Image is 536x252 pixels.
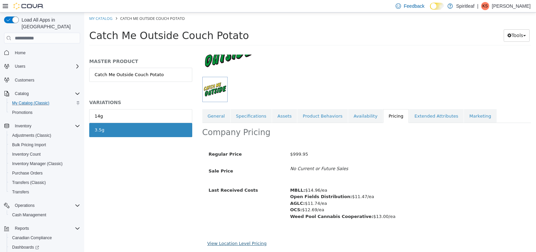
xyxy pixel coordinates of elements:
[15,203,35,208] span: Operations
[123,228,182,233] a: View Location Level Pricing
[12,133,51,138] span: Adjustments (Classic)
[12,122,34,130] button: Inventory
[9,243,80,251] span: Dashboards
[404,3,424,9] span: Feedback
[7,233,83,243] button: Canadian Compliance
[9,179,48,187] a: Transfers (Classic)
[118,115,187,125] h2: Company Pricing
[477,2,478,10] p: |
[146,97,188,111] a: Specifications
[12,201,80,210] span: Operations
[188,97,213,111] a: Assets
[12,62,80,70] span: Users
[12,212,46,218] span: Cash Management
[206,175,243,180] span: $14.96/ea
[9,108,35,117] a: Promotions
[9,169,45,177] a: Purchase Orders
[12,224,32,232] button: Reports
[206,188,243,193] span: $11.74/ea
[12,76,80,84] span: Customers
[15,226,29,231] span: Reports
[12,142,46,148] span: Bulk Pricing Import
[36,3,101,8] span: Catch Me Outside Couch Potato
[7,98,83,108] button: My Catalog (Classic)
[206,175,221,180] b: MBLL:
[1,201,83,210] button: Operations
[206,182,268,187] b: Open Fields Distribution:
[1,89,83,98] button: Catalog
[9,160,80,168] span: Inventory Manager (Classic)
[9,141,49,149] a: Bulk Pricing Import
[206,139,224,144] span: $999.95
[206,195,240,200] span: $12.69/ea
[12,122,80,130] span: Inventory
[482,2,488,10] span: KS
[9,234,55,242] a: Canadian Compliance
[9,99,52,107] a: My Catalog (Classic)
[492,2,531,10] p: [PERSON_NAME]
[125,139,158,144] span: Regular Price
[125,156,149,161] span: Sale Price
[12,90,80,98] span: Catalog
[1,121,83,131] button: Inventory
[264,97,299,111] a: Availability
[5,87,108,93] h5: VARIATIONS
[9,188,32,196] a: Transfers
[9,131,54,139] a: Adjustments (Classic)
[206,154,264,159] i: No Current or Future Sales
[1,48,83,57] button: Home
[7,187,83,197] button: Transfers
[9,169,80,177] span: Purchase Orders
[9,211,80,219] span: Cash Management
[12,48,80,57] span: Home
[15,64,25,69] span: Users
[9,211,49,219] a: Cash Management
[5,46,108,52] h5: MASTER PRODUCT
[12,170,43,176] span: Purchase Orders
[206,188,221,193] b: AGLC:
[15,91,29,96] span: Catalog
[12,180,46,185] span: Transfers (Classic)
[12,245,39,250] span: Dashboards
[12,189,29,195] span: Transfers
[7,210,83,220] button: Cash Management
[12,152,41,157] span: Inventory Count
[7,131,83,140] button: Adjustments (Classic)
[213,97,264,111] a: Product Behaviors
[1,224,83,233] button: Reports
[12,235,52,241] span: Canadian Compliance
[481,2,489,10] div: Kennedy S
[9,131,80,139] span: Adjustments (Classic)
[5,55,108,69] a: Catch Me Outside Couch Potato
[7,168,83,178] button: Purchase Orders
[206,201,311,207] span: $13.00/ea
[12,100,49,106] span: My Catalog (Classic)
[299,97,325,111] a: Pricing
[125,175,174,180] span: Last Received Costs
[12,49,28,57] a: Home
[420,17,445,29] button: Tools
[206,182,290,187] span: $11.47/ea
[13,3,44,9] img: Cova
[12,90,31,98] button: Catalog
[7,243,83,252] a: Dashboards
[9,179,80,187] span: Transfers (Classic)
[1,75,83,85] button: Customers
[206,201,289,207] b: Weed Pool Cannabis Cooperative:
[12,76,37,84] a: Customers
[15,77,34,83] span: Customers
[456,2,474,10] p: Spiritleaf
[15,50,26,56] span: Home
[12,224,80,232] span: Reports
[9,99,80,107] span: My Catalog (Classic)
[1,62,83,71] button: Users
[10,114,20,121] div: 3.5g
[7,108,83,117] button: Promotions
[9,243,42,251] a: Dashboards
[325,97,379,111] a: Extended Attributes
[9,188,80,196] span: Transfers
[12,62,28,70] button: Users
[12,201,37,210] button: Operations
[19,17,80,30] span: Load All Apps in [GEOGRAPHIC_DATA]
